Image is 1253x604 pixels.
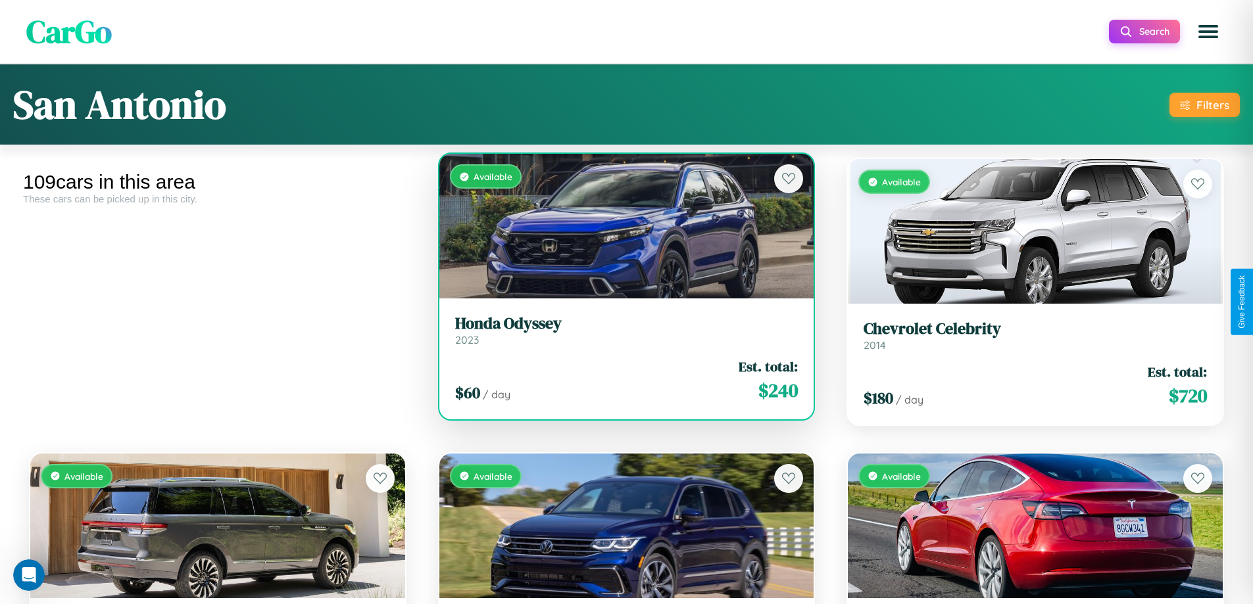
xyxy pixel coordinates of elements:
span: Available [882,471,921,482]
h3: Honda Odyssey [455,314,798,333]
span: 2014 [864,338,886,352]
button: Search [1109,20,1180,43]
span: Search [1139,26,1169,37]
span: $ 720 [1169,383,1207,409]
span: / day [483,388,510,401]
span: Available [64,471,103,482]
span: Est. total: [1148,362,1207,381]
span: 2023 [455,333,479,346]
span: $ 240 [758,377,798,404]
iframe: Intercom live chat [13,559,45,591]
span: Available [474,171,512,182]
a: Chevrolet Celebrity2014 [864,319,1207,352]
div: These cars can be picked up in this city. [23,193,412,204]
h1: San Antonio [13,78,226,131]
button: Filters [1169,93,1240,117]
div: Give Feedback [1237,275,1246,329]
span: Est. total: [739,357,798,376]
button: Open menu [1190,13,1227,50]
span: $ 60 [455,382,480,404]
span: / day [896,393,923,406]
span: Available [474,471,512,482]
div: 109 cars in this area [23,171,412,193]
h3: Chevrolet Celebrity [864,319,1207,338]
a: Honda Odyssey2023 [455,314,798,346]
span: CarGo [26,10,112,53]
span: Available [882,176,921,187]
div: Filters [1196,98,1229,112]
span: $ 180 [864,387,893,409]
